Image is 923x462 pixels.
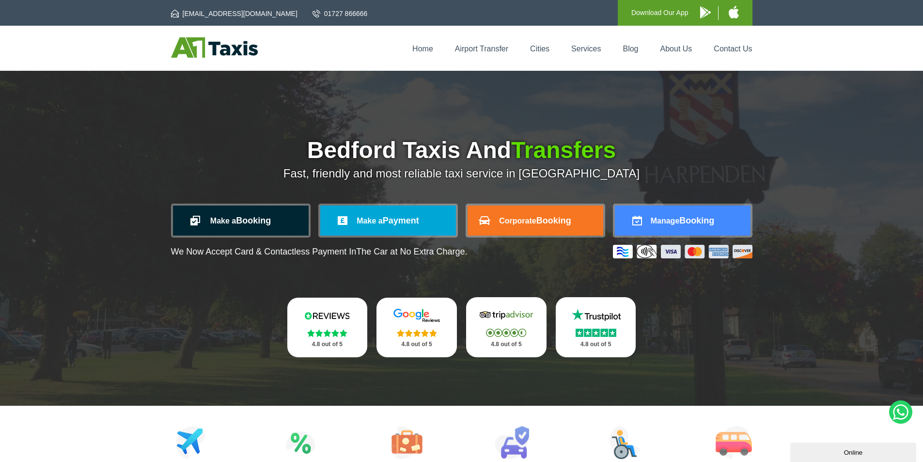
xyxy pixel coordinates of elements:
[298,338,357,350] p: 4.8 out of 5
[171,37,258,58] img: A1 Taxis St Albans LTD
[623,45,638,53] a: Blog
[610,426,641,459] img: Wheelchair
[477,338,536,350] p: 4.8 out of 5
[511,137,616,163] span: Transfers
[387,338,446,350] p: 4.8 out of 5
[790,441,918,462] iframe: chat widget
[307,329,347,337] img: Stars
[556,297,636,357] a: Trustpilot Stars 4.8 out of 5
[576,329,616,337] img: Stars
[397,329,437,337] img: Stars
[567,308,625,322] img: Trustpilot
[171,247,468,257] p: We Now Accept Card & Contactless Payment In
[376,298,457,357] a: Google Stars 4.8 out of 5
[466,297,547,357] a: Tripadvisor Stars 4.8 out of 5
[571,45,601,53] a: Services
[499,217,536,225] span: Corporate
[298,308,356,323] img: Reviews.io
[566,338,626,350] p: 4.8 out of 5
[477,308,535,322] img: Tripadvisor
[287,298,368,357] a: Reviews.io Stars 4.8 out of 5
[286,426,315,459] img: Attractions
[391,426,422,459] img: Tours
[313,9,368,18] a: 01727 866666
[486,329,526,337] img: Stars
[357,217,382,225] span: Make a
[171,139,752,162] h1: Bedford Taxis And
[356,247,467,256] span: The Car at No Extra Charge.
[729,6,739,18] img: A1 Taxis iPhone App
[455,45,508,53] a: Airport Transfer
[320,206,456,236] a: Make aPayment
[615,206,751,236] a: ManageBooking
[468,206,603,236] a: CorporateBooking
[412,45,433,53] a: Home
[714,45,752,53] a: Contact Us
[613,245,752,258] img: Credit And Debit Cards
[173,206,309,236] a: Make aBooking
[700,6,711,18] img: A1 Taxis Android App
[176,426,205,459] img: Airport Transfers
[530,45,549,53] a: Cities
[210,217,236,225] span: Make a
[660,45,692,53] a: About Us
[171,9,297,18] a: [EMAIL_ADDRESS][DOMAIN_NAME]
[631,7,688,19] p: Download Our App
[388,308,446,323] img: Google
[716,426,752,459] img: Minibus
[651,217,680,225] span: Manage
[171,167,752,180] p: Fast, friendly and most reliable taxi service in [GEOGRAPHIC_DATA]
[495,426,529,459] img: Car Rental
